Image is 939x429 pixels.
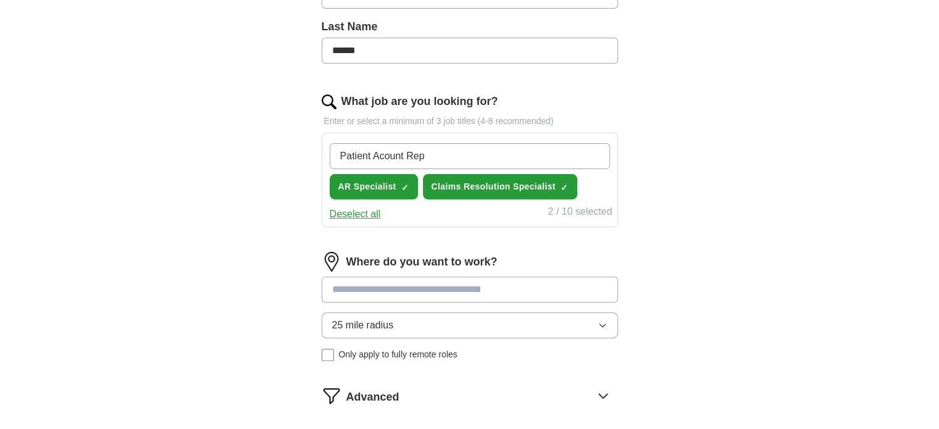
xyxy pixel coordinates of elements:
img: search.png [322,94,336,109]
input: Type a job title and press enter [330,143,610,169]
span: 25 mile radius [332,318,394,333]
button: Claims Resolution Specialist✓ [423,174,577,199]
span: AR Specialist [338,180,396,193]
button: Deselect all [330,207,381,222]
label: What job are you looking for? [341,93,498,110]
button: AR Specialist✓ [330,174,418,199]
label: Where do you want to work? [346,254,498,270]
img: location.png [322,252,341,272]
span: ✓ [401,183,409,193]
label: Last Name [322,19,618,35]
img: filter [322,386,341,406]
p: Enter or select a minimum of 3 job titles (4-8 recommended) [322,115,618,128]
span: Only apply to fully remote roles [339,348,457,361]
input: Only apply to fully remote roles [322,349,334,361]
span: Advanced [346,389,399,406]
button: 25 mile radius [322,312,618,338]
span: ✓ [561,183,568,193]
div: 2 / 10 selected [548,204,612,222]
span: Claims Resolution Specialist [432,180,556,193]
